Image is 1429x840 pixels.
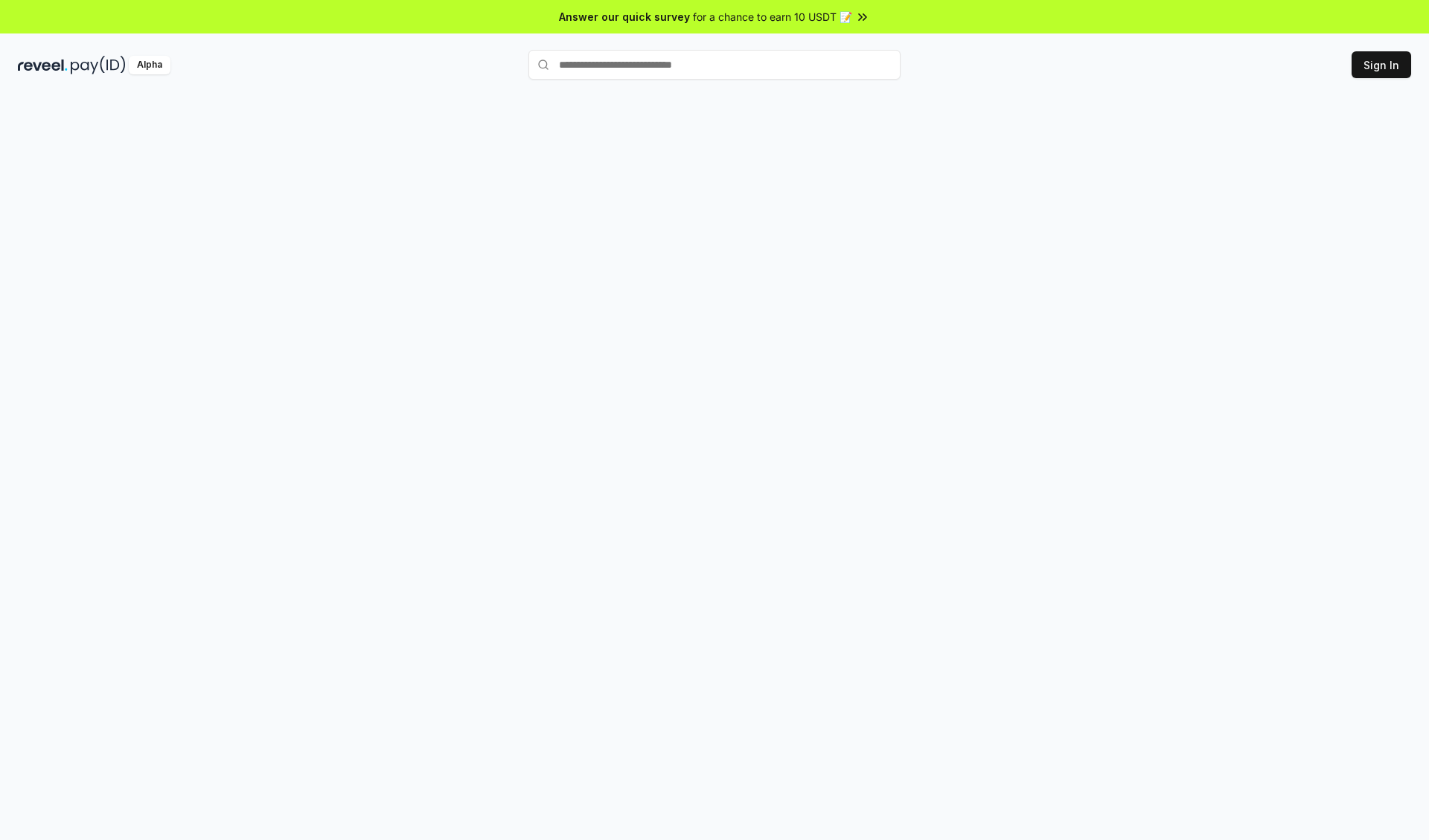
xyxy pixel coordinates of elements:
div: Alpha [129,56,170,74]
span: Answer our quick survey [559,9,690,25]
img: reveel_dark [18,56,68,74]
button: Sign In [1352,51,1411,78]
span: for a chance to earn 10 USDT 📝 [693,9,852,25]
img: pay_id [71,56,126,74]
